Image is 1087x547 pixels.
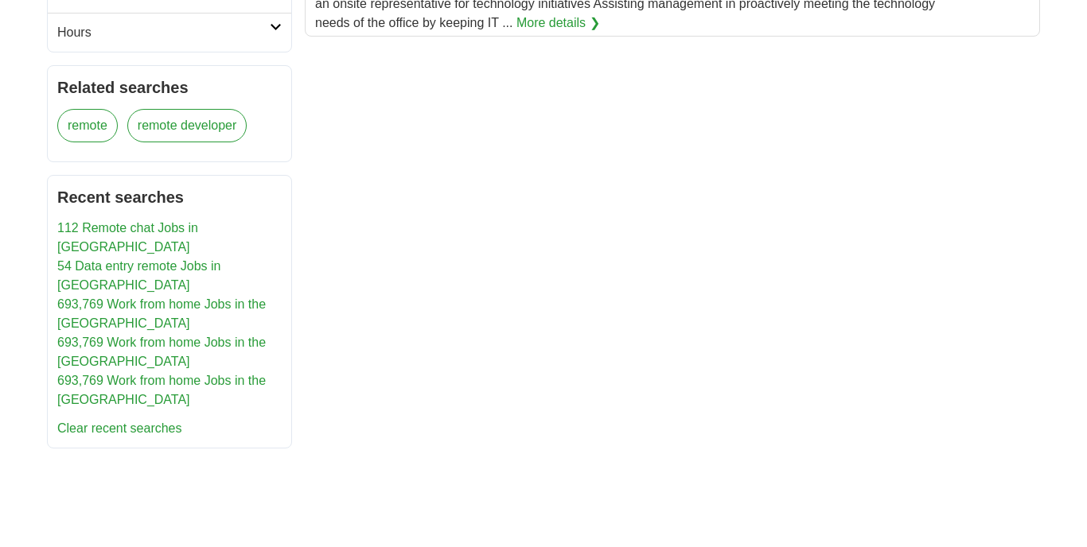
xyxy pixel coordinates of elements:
a: remote [57,109,118,142]
a: 54 Data entry remote Jobs in [GEOGRAPHIC_DATA] [57,259,220,292]
a: Clear recent searches [57,421,182,435]
a: remote developer [127,109,247,142]
h2: Related searches [57,76,282,99]
a: Hours [48,13,291,52]
a: 112 Remote chat Jobs in [GEOGRAPHIC_DATA] [57,221,198,254]
a: 693,769 Work from home Jobs in the [GEOGRAPHIC_DATA] [57,297,266,330]
a: More details ❯ [516,14,600,33]
h2: Recent searches [57,185,282,209]
a: 693,769 Work from home Jobs in the [GEOGRAPHIC_DATA] [57,374,266,406]
h2: Hours [57,23,270,42]
a: 693,769 Work from home Jobs in the [GEOGRAPHIC_DATA] [57,336,266,368]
